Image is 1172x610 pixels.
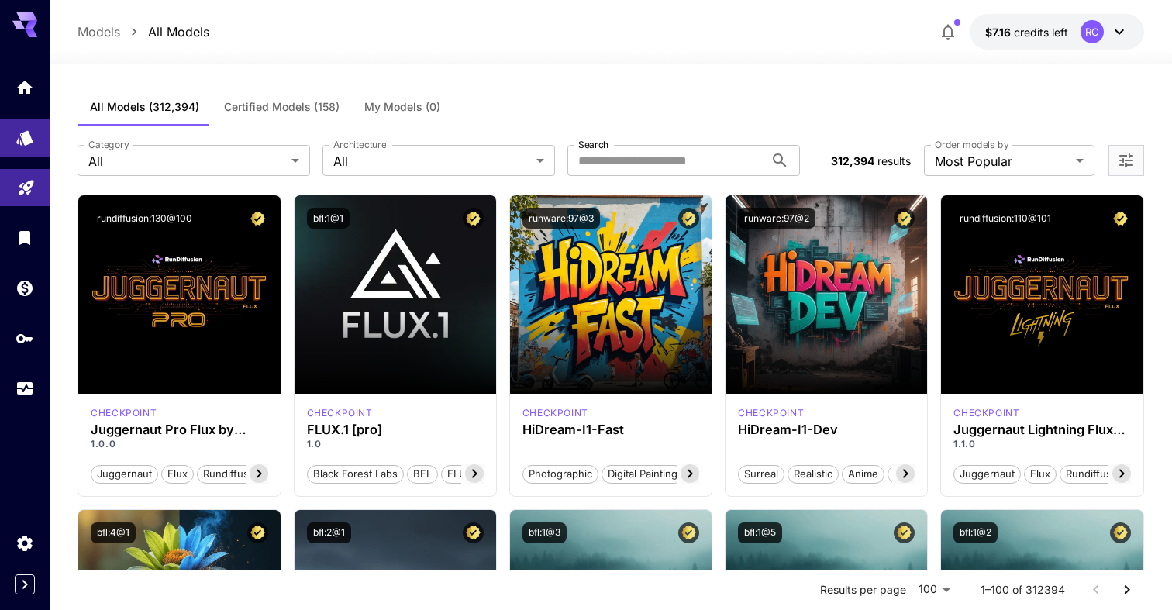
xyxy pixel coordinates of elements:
[788,467,838,482] span: Realistic
[307,522,351,543] button: bfl:2@1
[578,138,608,151] label: Search
[843,467,884,482] span: Anime
[953,422,1130,437] h3: Juggernaut Lightning Flux by RunDiffusion
[953,208,1057,229] button: rundiffusion:110@101
[16,379,34,398] div: Usage
[333,152,530,171] span: All
[17,174,36,194] div: Playground
[407,464,438,484] button: BFL
[738,406,804,420] p: checkpoint
[1110,522,1131,543] button: Certified Model – Vetted for best performance and includes a commercial license.
[894,522,915,543] button: Certified Model – Vetted for best performance and includes a commercial license.
[985,26,1014,39] span: $7.16
[912,578,956,601] div: 100
[894,208,915,229] button: Certified Model – Vetted for best performance and includes a commercial license.
[820,582,906,598] p: Results per page
[16,228,34,247] div: Library
[91,467,157,482] span: juggernaut
[91,422,267,437] h3: Juggernaut Pro Flux by RunDiffusion
[91,522,136,543] button: bfl:4@1
[970,14,1144,50] button: $7.16402RC
[522,406,588,420] div: HiDream Fast
[953,522,998,543] button: bfl:1@2
[678,208,699,229] button: Certified Model – Vetted for best performance and includes a commercial license.
[364,100,440,114] span: My Models (0)
[522,522,567,543] button: bfl:1@3
[739,467,784,482] span: Surreal
[1060,464,1132,484] button: rundiffusion
[16,124,34,143] div: Models
[602,464,684,484] button: Digital Painting
[197,464,270,484] button: rundiffusion
[1081,20,1104,43] div: RC
[78,22,209,41] nav: breadcrumb
[831,154,874,167] span: 312,394
[88,138,129,151] label: Category
[523,467,598,482] span: Photographic
[985,24,1068,40] div: $7.16402
[602,467,683,482] span: Digital Painting
[738,422,915,437] div: HiDream-I1-Dev
[877,154,911,167] span: results
[935,138,1008,151] label: Order models by
[738,522,782,543] button: bfl:1@5
[1024,464,1057,484] button: flux
[78,22,120,41] a: Models
[954,467,1020,482] span: juggernaut
[16,329,34,348] div: API Keys
[953,464,1021,484] button: juggernaut
[522,208,600,229] button: runware:97@3
[148,22,209,41] a: All Models
[307,437,484,451] p: 1.0
[1025,467,1056,482] span: flux
[91,406,157,420] div: FLUX.1 D
[522,422,699,437] h3: HiDream-I1-Fast
[308,467,403,482] span: Black Forest Labs
[1110,208,1131,229] button: Certified Model – Vetted for best performance and includes a commercial license.
[953,437,1130,451] p: 1.1.0
[463,208,484,229] button: Certified Model – Vetted for best performance and includes a commercial license.
[91,406,157,420] p: checkpoint
[161,464,194,484] button: flux
[307,406,373,420] div: fluxpro
[307,464,404,484] button: Black Forest Labs
[441,464,513,484] button: FLUX.1 [pro]
[16,78,34,97] div: Home
[1117,151,1136,171] button: Open more filters
[91,208,198,229] button: rundiffusion:130@100
[162,467,193,482] span: flux
[935,152,1070,171] span: Most Popular
[738,208,815,229] button: runware:97@2
[522,464,598,484] button: Photographic
[1014,26,1068,39] span: credits left
[307,406,373,420] p: checkpoint
[738,464,784,484] button: Surreal
[307,422,484,437] h3: FLUX.1 [pro]
[981,582,1065,598] p: 1–100 of 312394
[198,467,269,482] span: rundiffusion
[88,152,285,171] span: All
[333,138,386,151] label: Architecture
[15,574,35,594] button: Expand sidebar
[738,406,804,420] div: HiDream Dev
[16,533,34,553] div: Settings
[247,208,268,229] button: Certified Model – Vetted for best performance and includes a commercial license.
[522,406,588,420] p: checkpoint
[408,467,437,482] span: BFL
[224,100,340,114] span: Certified Models (158)
[888,464,937,484] button: Stylized
[247,522,268,543] button: Certified Model – Vetted for best performance and includes a commercial license.
[678,522,699,543] button: Certified Model – Vetted for best performance and includes a commercial license.
[463,522,484,543] button: Certified Model – Vetted for best performance and includes a commercial license.
[91,464,158,484] button: juggernaut
[953,406,1019,420] p: checkpoint
[307,208,350,229] button: bfl:1@1
[953,406,1019,420] div: FLUX.1 D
